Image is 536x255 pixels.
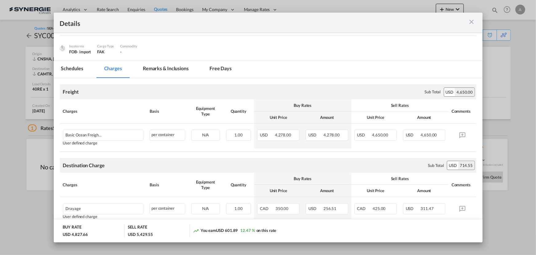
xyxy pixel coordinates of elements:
[234,206,243,211] span: 1.00
[135,61,196,78] md-tab-item: Remarks & Inclusions
[448,99,476,123] th: Comments
[216,228,238,233] span: USD 601.89
[54,13,483,242] md-dialog: Port of ...
[193,228,276,234] div: You earn on this rate
[193,228,199,234] md-icon: icon-trending-up
[373,206,385,211] span: 425.00
[400,185,448,197] th: Amount
[240,228,255,233] span: 12.47 %
[257,103,348,108] div: Buy Rates
[406,132,420,137] span: USD
[63,162,105,169] div: Destination Charge
[54,61,91,78] md-tab-item: Schedules
[254,111,303,123] th: Unit Price
[63,88,79,95] div: Freight
[260,132,274,137] span: USD
[60,19,435,26] div: Details
[424,89,440,95] div: Sub Total
[351,185,400,197] th: Unit Price
[458,161,474,170] div: 714.55
[357,132,371,137] span: USD
[66,130,122,137] div: Basic Ocean Freight - Subject to GRI/PSS of October 1st / 15th
[120,49,122,54] span: -
[447,161,458,170] div: USD
[308,132,323,137] span: USD
[63,108,144,114] div: Charges
[191,106,220,117] div: Equipment Type
[226,108,251,114] div: Quantity
[354,103,445,108] div: Sell Rates
[428,163,444,168] div: Sub Total
[351,111,400,123] th: Unit Price
[128,232,153,237] div: USD 5,429.55
[63,214,144,219] div: User defined charge
[448,173,476,197] th: Comments
[234,132,243,137] span: 1.00
[444,88,455,96] div: USD
[66,204,122,211] div: Drayage
[406,206,420,211] span: USD
[323,206,336,211] span: 256.51
[421,132,437,137] span: 4,650.00
[63,141,144,145] div: User defined charge
[303,111,351,123] th: Amount
[202,61,239,78] md-tab-item: Free days
[276,206,288,211] span: 350.00
[97,43,114,49] div: Cargo Type
[54,61,245,78] md-pagination-wrapper: Use the left and right arrow keys to navigate between tabs
[257,176,348,181] div: Buy Rates
[150,182,185,188] div: Basis
[468,18,475,26] md-icon: icon-close m-3 fg-AAA8AD cursor
[120,43,137,49] div: Commodity
[455,88,474,96] div: 4,650.00
[275,132,291,137] span: 4,278.00
[421,206,433,211] span: 311.47
[260,206,275,211] span: CAD
[150,130,185,141] div: per container
[202,206,209,211] span: N/A
[303,185,351,197] th: Amount
[308,206,323,211] span: USD
[226,182,251,188] div: Quantity
[357,206,372,211] span: CAD
[354,176,445,181] div: Sell Rates
[254,185,303,197] th: Unit Price
[202,132,209,137] span: N/A
[69,43,91,49] div: Incoterms
[69,49,91,55] div: FOB
[63,232,88,237] div: USD 4,827.66
[150,108,185,114] div: Basis
[59,45,66,51] img: cargo.png
[63,224,81,231] div: BUY RATE
[97,49,114,55] div: FAK
[323,132,340,137] span: 4,278.00
[128,224,147,231] div: SELL RATE
[372,132,388,137] span: 4,650.00
[63,182,144,188] div: Charges
[97,61,129,78] md-tab-item: Charges
[191,179,220,190] div: Equipment Type
[77,49,91,55] div: - import
[150,203,185,214] div: per container
[400,111,448,123] th: Amount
